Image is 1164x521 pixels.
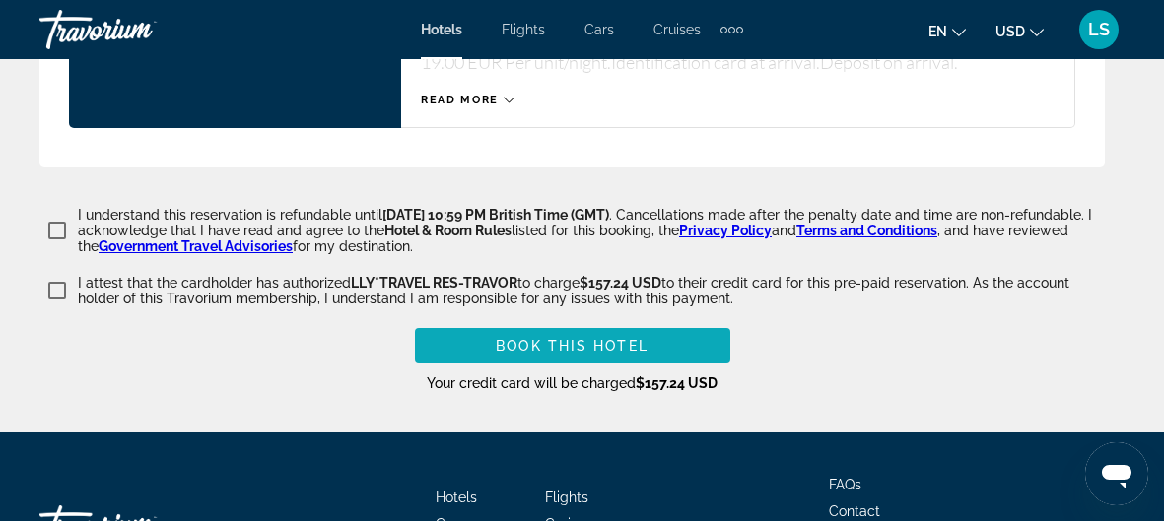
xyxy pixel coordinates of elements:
button: Change language [928,17,966,45]
a: Travorium [39,4,237,55]
button: Book this hotel [415,328,730,363]
span: $157.24 USD [636,375,718,391]
a: Hotels [436,489,477,505]
a: Government Travel Advisories [99,238,293,254]
button: Extra navigation items [720,14,743,45]
iframe: Button to launch messaging window [1085,442,1148,505]
span: $157.24 USD [580,275,661,291]
span: en [928,24,947,39]
span: [DATE] 10:59 PM British Time (GMT) [382,207,609,223]
span: Book this hotel [496,338,649,354]
span: LLY*TRAVEL RES-TRAVOR [351,275,517,291]
span: USD [995,24,1025,39]
a: Contact [829,503,880,519]
a: Cruises [653,22,701,37]
a: Hotels [421,22,462,37]
a: FAQs [829,477,861,492]
a: Terms and Conditions [796,223,937,238]
button: Change currency [995,17,1044,45]
p: I attest that the cardholder has authorized to charge to their credit card for this pre-paid rese... [78,275,1105,306]
span: LS [1088,20,1110,39]
button: Read more [421,93,514,107]
a: Privacy Policy [679,223,772,238]
p: I understand this reservation is refundable until . Cancellations made after the penalty date and... [78,207,1105,254]
a: Flights [545,489,588,505]
a: Cars [584,22,614,37]
span: Read more [421,94,499,106]
span: Your credit card will be charged [427,375,718,391]
button: User Menu [1073,9,1125,50]
a: Flights [502,22,545,37]
span: Hotel & Room Rules [384,223,512,238]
